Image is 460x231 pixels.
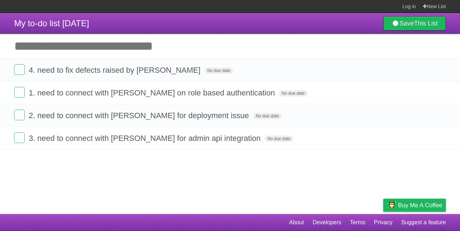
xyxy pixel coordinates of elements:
[29,134,262,143] span: 3. need to connect with [PERSON_NAME] for admin api integration
[374,216,392,229] a: Privacy
[14,18,89,28] span: My to-do list [DATE]
[289,216,304,229] a: About
[14,110,25,120] label: Done
[414,20,438,27] b: This List
[350,216,366,229] a: Terms
[205,67,233,74] span: No due date
[265,136,293,142] span: No due date
[401,216,446,229] a: Suggest a feature
[14,87,25,98] label: Done
[383,199,446,212] a: Buy me a coffee
[383,16,446,31] a: SaveThis List
[279,90,307,97] span: No due date
[253,113,282,119] span: No due date
[29,66,202,75] span: 4. need to fix defects raised by [PERSON_NAME]
[29,111,251,120] span: 2. need to connect with [PERSON_NAME] for deployment issue
[398,199,442,211] span: Buy me a coffee
[14,132,25,143] label: Done
[312,216,341,229] a: Developers
[14,64,25,75] label: Done
[29,88,277,97] span: 1. need to connect with [PERSON_NAME] on role based authentication
[387,199,396,211] img: Buy me a coffee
